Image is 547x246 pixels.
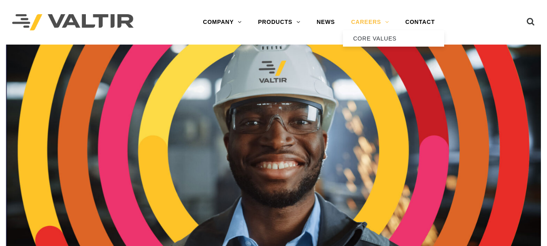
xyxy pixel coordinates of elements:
[397,14,443,30] a: CONTACT
[250,14,309,30] a: PRODUCTS
[343,14,397,30] a: CAREERS
[12,14,134,31] img: Valtir
[343,30,444,47] a: CORE VALUES
[195,14,250,30] a: COMPANY
[309,14,343,30] a: NEWS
